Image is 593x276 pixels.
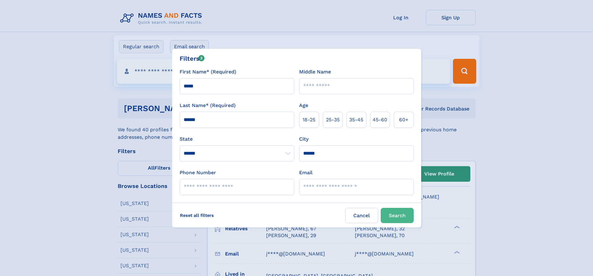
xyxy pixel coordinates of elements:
[180,135,294,143] label: State
[299,102,308,109] label: Age
[399,116,408,124] span: 60+
[345,208,378,223] label: Cancel
[299,135,308,143] label: City
[176,208,218,223] label: Reset all filters
[299,169,313,176] label: Email
[326,116,340,124] span: 25‑35
[303,116,315,124] span: 18‑25
[373,116,387,124] span: 45‑60
[180,68,236,76] label: First Name* (Required)
[180,102,236,109] label: Last Name* (Required)
[180,54,205,63] div: Filters
[180,169,216,176] label: Phone Number
[299,68,331,76] label: Middle Name
[349,116,363,124] span: 35‑45
[381,208,414,223] button: Search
